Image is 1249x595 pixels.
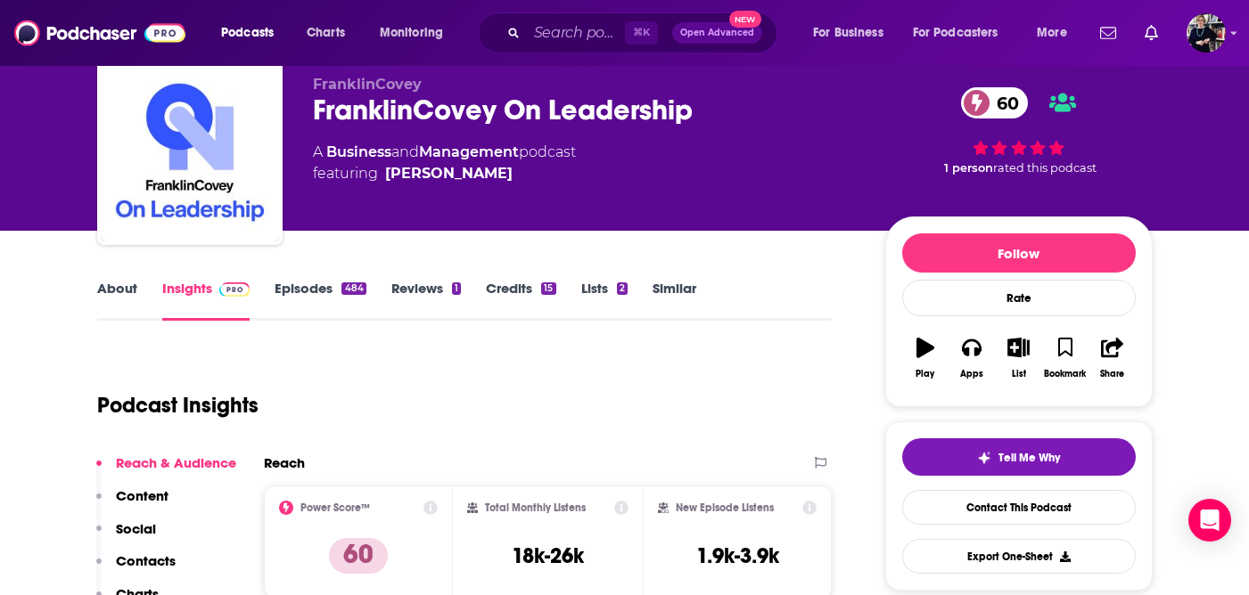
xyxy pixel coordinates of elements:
[300,501,370,514] h2: Power Score™
[527,19,625,47] input: Search podcasts, credits, & more...
[813,20,883,45] span: For Business
[676,501,774,514] h2: New Episode Listens
[902,280,1136,316] div: Rate
[581,280,628,321] a: Lists2
[541,282,555,295] div: 15
[979,87,1028,118] span: 60
[885,76,1153,186] div: 60 1 personrated this podcast
[313,142,576,184] div: A podcast
[902,233,1136,273] button: Follow
[1100,369,1124,379] div: Share
[391,280,461,321] a: Reviews1
[913,20,998,45] span: For Podcasters
[960,369,983,379] div: Apps
[617,282,628,295] div: 2
[1188,499,1231,542] div: Open Intercom Messenger
[101,63,279,241] img: FranklinCovey On Leadership
[801,19,906,47] button: open menu
[995,326,1041,390] button: List
[1024,19,1089,47] button: open menu
[1012,369,1026,379] div: List
[275,280,366,321] a: Episodes484
[977,451,991,465] img: tell me why sparkle
[452,282,461,295] div: 1
[512,542,584,569] h3: 18k-26k
[653,280,696,321] a: Similar
[680,29,754,37] span: Open Advanced
[902,490,1136,525] a: Contact This Podcast
[1187,13,1226,53] img: User Profile
[993,161,1097,175] span: rated this podcast
[486,280,555,321] a: Credits15
[97,280,137,321] a: About
[116,520,156,537] p: Social
[219,282,251,297] img: Podchaser Pro
[116,454,236,471] p: Reach & Audience
[116,487,168,504] p: Content
[14,16,185,50] img: Podchaser - Follow, Share and Rate Podcasts
[916,369,934,379] div: Play
[307,20,345,45] span: Charts
[380,20,443,45] span: Monitoring
[385,163,513,184] a: Scott Miller
[495,12,794,53] div: Search podcasts, credits, & more...
[96,520,156,553] button: Social
[209,19,297,47] button: open menu
[341,282,366,295] div: 484
[696,542,779,569] h3: 1.9k-3.9k
[326,143,391,160] a: Business
[1037,20,1067,45] span: More
[116,552,176,569] p: Contacts
[902,326,949,390] button: Play
[961,87,1028,118] a: 60
[902,539,1136,574] button: Export One-Sheet
[96,454,236,487] button: Reach & Audience
[162,280,251,321] a: InsightsPodchaser Pro
[485,501,586,514] h2: Total Monthly Listens
[295,19,356,47] a: Charts
[367,19,466,47] button: open menu
[672,22,762,44] button: Open AdvancedNew
[96,552,176,585] button: Contacts
[313,76,422,93] span: FranklinCovey
[944,161,993,175] span: 1 person
[1044,369,1086,379] div: Bookmark
[998,451,1060,465] span: Tell Me Why
[625,21,658,45] span: ⌘ K
[329,538,388,574] p: 60
[1187,13,1226,53] span: Logged in as ndewey
[1138,18,1165,48] a: Show notifications dropdown
[949,326,995,390] button: Apps
[1042,326,1089,390] button: Bookmark
[902,438,1136,476] button: tell me why sparkleTell Me Why
[1187,13,1226,53] button: Show profile menu
[1089,326,1135,390] button: Share
[391,143,419,160] span: and
[97,392,259,419] h1: Podcast Insights
[264,454,305,471] h2: Reach
[419,143,519,160] a: Management
[313,163,576,184] span: featuring
[1093,18,1123,48] a: Show notifications dropdown
[96,487,168,520] button: Content
[729,11,761,28] span: New
[901,19,1024,47] button: open menu
[221,20,274,45] span: Podcasts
